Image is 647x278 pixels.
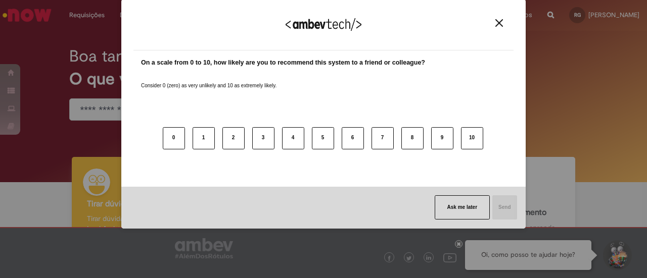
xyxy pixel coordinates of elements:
button: Ask me later [435,195,490,219]
label: Consider 0 (zero) as very unlikely and 10 as extremely likely. [141,70,276,89]
button: 1 [193,127,215,149]
button: 5 [312,127,334,149]
button: 10 [461,127,483,149]
button: 4 [282,127,304,149]
button: 2 [222,127,245,149]
button: 7 [372,127,394,149]
button: 0 [163,127,185,149]
button: Close [492,19,506,27]
button: 6 [342,127,364,149]
img: Logo Ambevtech [286,18,361,31]
img: Close [495,19,503,27]
button: 3 [252,127,274,149]
button: 9 [431,127,453,149]
button: 8 [401,127,424,149]
label: On a scale from 0 to 10, how likely are you to recommend this system to a friend or colleague? [141,58,425,68]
